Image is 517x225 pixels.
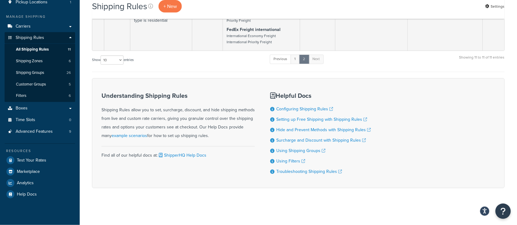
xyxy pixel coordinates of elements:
[69,59,71,64] span: 6
[291,55,300,64] a: 1
[16,82,46,87] span: Customer Groups
[276,127,371,133] a: Hide and Prevent Methods with Shipping Rules
[16,117,35,123] span: Time Slots
[101,92,255,140] div: Shipping Rules allow you to set, surcharge, discount, and hide shipping methods from live and cus...
[299,55,309,64] a: 2
[5,166,75,177] a: Marketplace
[5,126,75,137] li: Advanced Features
[276,106,333,112] a: Configuring Shipping Rules
[16,24,31,29] span: Carriers
[5,126,75,137] a: Advanced Features 9
[17,158,46,163] span: Test Your Rates
[69,129,71,134] span: 9
[5,67,75,78] li: Shipping Groups
[69,93,71,98] span: 6
[69,117,71,123] span: 0
[68,47,71,52] span: 11
[276,137,366,143] a: Surcharge and Discount with Shipping Rules
[5,67,75,78] a: Shipping Groups 26
[270,55,291,64] a: Previous
[192,2,223,51] td: Surcharge
[16,70,44,75] span: Shipping Groups
[227,33,276,45] small: International Economy Freight International Priority Freight
[5,32,75,102] li: Shipping Rules
[16,59,43,64] span: Shipping Zones
[5,90,75,101] li: Filters
[5,189,75,200] a: Help Docs
[496,204,511,219] button: Open Resource Center
[5,44,75,55] li: All Shipping Rules
[5,55,75,67] li: Shipping Zones
[112,132,147,139] a: example scenarios
[92,55,134,65] label: Show entries
[5,14,75,19] div: Manage Shipping
[92,0,147,12] h1: Shipping Rules
[69,82,71,87] span: 5
[5,44,75,55] a: All Shipping Rules 11
[5,55,75,67] a: Shipping Zones 6
[17,192,37,197] span: Help Docs
[5,155,75,166] a: Test Your Rates
[5,32,75,44] a: Shipping Rules
[101,146,255,160] div: Find all of our helpful docs at:
[5,79,75,90] li: Customer Groups
[16,106,28,111] span: Boxes
[130,2,192,51] td: surcharge freight carrier by $150 for liftgate if address type is residential
[5,79,75,90] a: Customer Groups 5
[16,47,49,52] span: All Shipping Rules
[16,129,53,134] span: Advanced Features
[5,114,75,126] li: Time Slots
[16,93,26,98] span: Filters
[16,35,44,40] span: Shipping Rules
[5,21,75,32] a: Carriers
[17,181,34,186] span: Analytics
[276,158,305,164] a: Using Filters
[309,55,324,64] a: Next
[485,2,505,11] a: Settings
[270,92,371,99] h3: Helpful Docs
[158,152,206,158] a: ShipperHQ Help Docs
[5,148,75,154] div: Resources
[5,177,75,189] a: Analytics
[276,116,367,123] a: Setting up Free Shipping with Shipping Rules
[276,147,325,154] a: Using Shipping Groups
[67,70,71,75] span: 26
[227,26,281,33] strong: FedEx Freight international
[17,169,40,174] span: Marketplace
[5,103,75,114] a: Boxes
[101,55,124,65] select: Showentries
[101,92,255,99] h3: Understanding Shipping Rules
[276,168,342,175] a: Troubleshooting Shipping Rules
[5,114,75,126] a: Time Slots 0
[459,54,505,67] div: Showing 11 to 11 of 11 entries
[5,90,75,101] a: Filters 6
